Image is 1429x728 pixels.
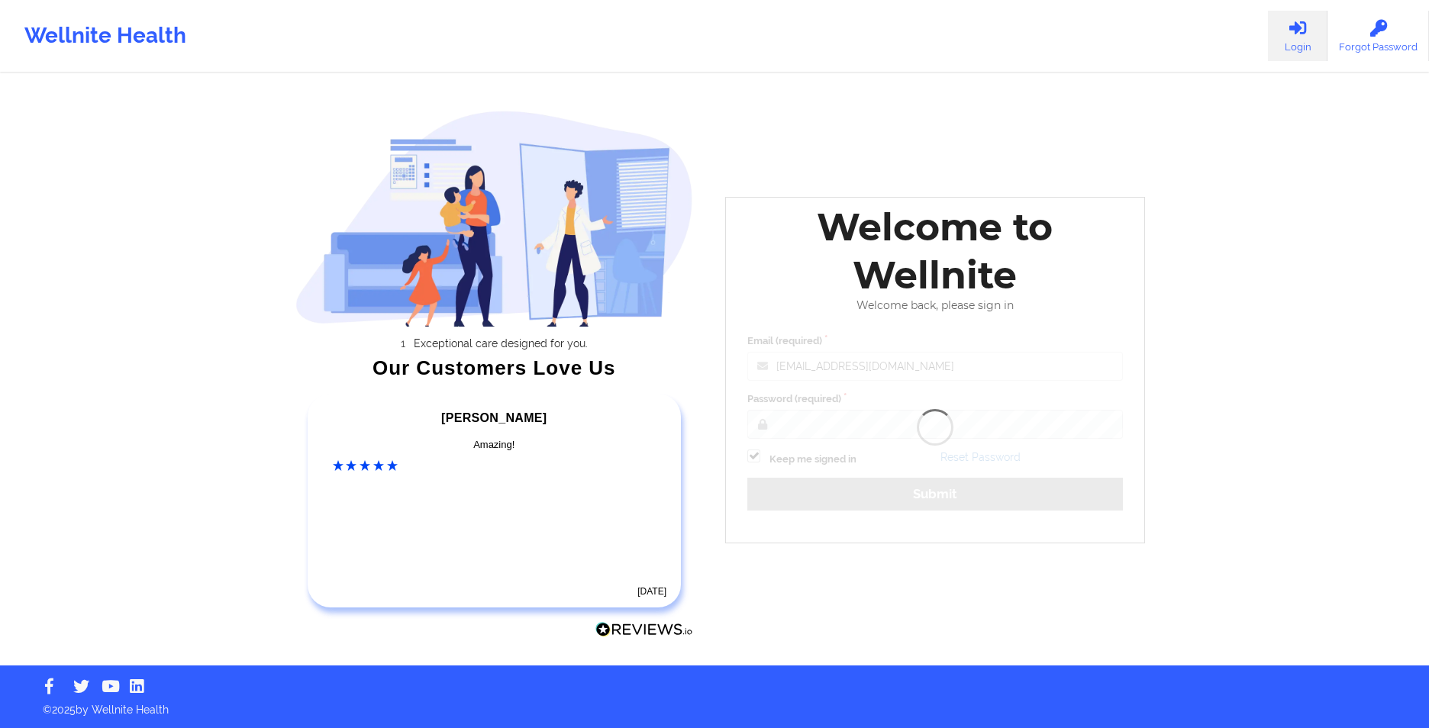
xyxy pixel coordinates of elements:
[441,411,547,424] span: [PERSON_NAME]
[1268,11,1327,61] a: Login
[1327,11,1429,61] a: Forgot Password
[737,203,1134,299] div: Welcome to Wellnite
[737,299,1134,312] div: Welcome back, please sign in
[637,586,666,597] time: [DATE]
[595,622,693,642] a: Reviews.io Logo
[333,437,656,453] div: Amazing!
[595,622,693,638] img: Reviews.io Logo
[308,337,693,350] li: Exceptional care designed for you.
[32,691,1397,717] p: © 2025 by Wellnite Health
[295,360,694,375] div: Our Customers Love Us
[295,110,694,326] img: wellnite-auth-hero_200.c722682e.png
